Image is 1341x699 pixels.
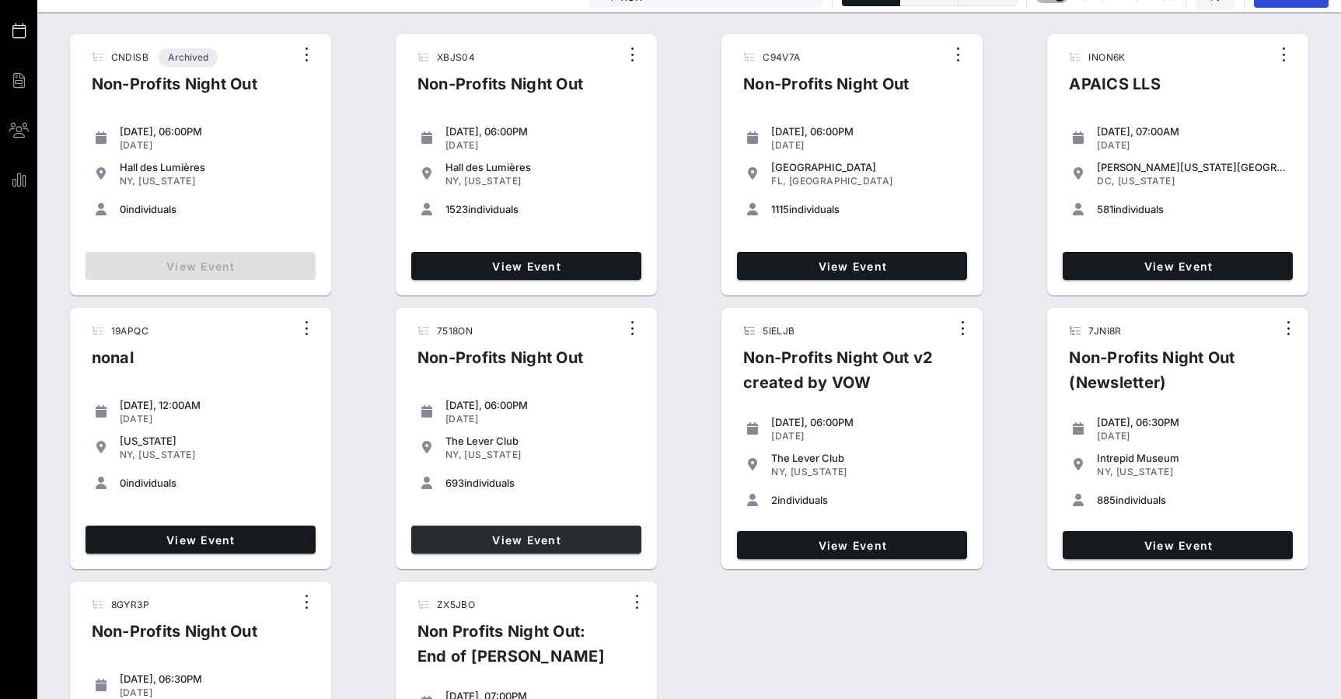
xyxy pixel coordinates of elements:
[743,539,961,552] span: View Event
[1097,203,1113,215] span: 581
[138,449,195,460] span: [US_STATE]
[120,673,309,685] div: [DATE], 06:30PM
[1063,531,1293,559] a: View Event
[445,449,462,460] span: NY,
[445,139,635,152] div: [DATE]
[437,51,475,63] span: XBJS04
[120,203,309,215] div: individuals
[791,466,847,477] span: [US_STATE]
[411,526,641,554] a: View Event
[737,252,967,280] a: View Event
[771,430,961,442] div: [DATE]
[1097,466,1113,477] span: NY,
[120,449,136,460] span: NY,
[445,477,635,489] div: individuals
[464,449,521,460] span: [US_STATE]
[731,345,950,407] div: Non-Profits Night Out v2 created by VOW
[771,416,961,428] div: [DATE], 06:00PM
[120,125,309,138] div: [DATE], 06:00PM
[771,161,961,173] div: [GEOGRAPHIC_DATA]
[771,452,961,464] div: The Lever Club
[417,533,635,547] span: View Event
[1097,494,1116,506] span: 885
[763,325,794,337] span: 5IELJB
[1097,161,1287,173] div: [PERSON_NAME][US_STATE][GEOGRAPHIC_DATA]
[737,531,967,559] a: View Event
[445,175,462,187] span: NY,
[86,526,316,554] a: View Event
[1069,260,1287,273] span: View Event
[445,435,635,447] div: The Lever Club
[120,139,309,152] div: [DATE]
[120,413,309,425] div: [DATE]
[771,125,961,138] div: [DATE], 06:00PM
[411,252,641,280] a: View Event
[405,72,595,109] div: Non-Profits Night Out
[771,139,961,152] div: [DATE]
[405,619,624,681] div: Non Profits Night Out: End of [PERSON_NAME]
[120,477,309,489] div: individuals
[437,325,473,337] span: 7518ON
[1097,416,1287,428] div: [DATE], 06:30PM
[79,72,270,109] div: Non-Profits Night Out
[731,72,921,109] div: Non-Profits Night Out
[771,494,777,506] span: 2
[1056,345,1276,407] div: Non-Profits Night Out (Newsletter)
[1118,175,1175,187] span: [US_STATE]
[79,619,270,656] div: Non-Profits Night Out
[1088,51,1125,63] span: INON6K
[120,687,309,699] div: [DATE]
[92,533,309,547] span: View Event
[445,399,635,411] div: [DATE], 06:00PM
[1097,203,1287,215] div: individuals
[464,175,521,187] span: [US_STATE]
[789,175,893,187] span: [GEOGRAPHIC_DATA]
[771,494,961,506] div: individuals
[771,203,961,215] div: individuals
[771,203,789,215] span: 1115
[79,345,159,383] div: nonal
[1097,430,1287,442] div: [DATE]
[1088,325,1121,337] span: 7JNI8R
[771,175,786,187] span: FL,
[120,175,136,187] span: NY,
[1097,139,1287,152] div: [DATE]
[743,260,961,273] span: View Event
[437,599,475,610] span: ZX5JBO
[111,325,148,337] span: 19APQC
[138,175,195,187] span: [US_STATE]
[111,599,149,610] span: 8GYR3P
[763,51,800,63] span: C94V7A
[1097,452,1287,464] div: Intrepid Museum
[1116,466,1173,477] span: [US_STATE]
[120,477,126,489] span: 0
[1097,494,1287,506] div: individuals
[111,51,148,63] span: CNDISB
[445,413,635,425] div: [DATE]
[417,260,635,273] span: View Event
[445,477,464,489] span: 693
[445,203,468,215] span: 1523
[120,399,309,411] div: [DATE], 12:00AM
[1097,175,1115,187] span: DC,
[405,345,595,383] div: Non-Profits Night Out
[771,466,787,477] span: NY,
[1056,72,1173,109] div: APAICS LLS
[445,161,635,173] div: Hall des Lumières
[1097,125,1287,138] div: [DATE], 07:00AM
[120,203,126,215] span: 0
[1069,539,1287,552] span: View Event
[445,125,635,138] div: [DATE], 06:00PM
[120,435,309,447] div: [US_STATE]
[168,48,208,67] span: Archived
[120,161,309,173] div: Hall des Lumières
[1063,252,1293,280] a: View Event
[445,203,635,215] div: individuals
